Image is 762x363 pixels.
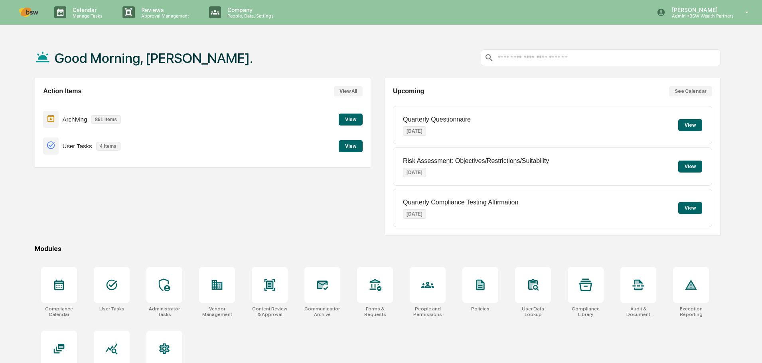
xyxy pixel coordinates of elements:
p: [DATE] [403,209,426,219]
iframe: Open customer support [736,337,758,358]
button: View [678,202,702,214]
div: Exception Reporting [673,306,709,317]
p: [DATE] [403,168,426,177]
img: logo [19,8,38,17]
button: View [678,119,702,131]
div: Policies [471,306,490,312]
p: Company [221,6,278,13]
p: Admin • BSW Wealth Partners [665,13,734,19]
div: Content Review & Approval [252,306,288,317]
div: Audit & Document Logs [620,306,656,317]
div: User Data Lookup [515,306,551,317]
button: See Calendar [669,86,712,96]
p: Calendar [66,6,107,13]
p: 4 items [96,142,120,151]
button: View [339,140,363,152]
div: User Tasks [99,306,124,312]
h2: Upcoming [393,88,424,95]
div: People and Permissions [410,306,446,317]
div: Vendor Management [199,306,235,317]
h2: Action Items [43,88,81,95]
p: User Tasks [63,143,92,149]
div: Modules [35,245,721,253]
a: View [339,115,363,123]
p: [PERSON_NAME] [665,6,734,13]
p: Quarterly Questionnaire [403,116,471,123]
div: Compliance Calendar [41,306,77,317]
p: Quarterly Compliance Testing Affirmation [403,199,518,206]
div: Communications Archive [304,306,340,317]
button: View [678,161,702,173]
p: Risk Assessment: Objectives/Restrictions/Suitability [403,157,549,165]
div: Administrator Tasks [146,306,182,317]
p: Archiving [63,116,87,123]
h1: Good Morning, [PERSON_NAME]. [55,50,253,66]
p: 861 items [91,115,121,124]
div: Forms & Requests [357,306,393,317]
a: View [339,142,363,149]
p: Approval Management [135,13,193,19]
p: Reviews [135,6,193,13]
button: View [339,114,363,126]
button: View All [334,86,363,96]
p: Manage Tasks [66,13,107,19]
p: People, Data, Settings [221,13,278,19]
p: [DATE] [403,126,426,136]
div: Compliance Library [568,306,604,317]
